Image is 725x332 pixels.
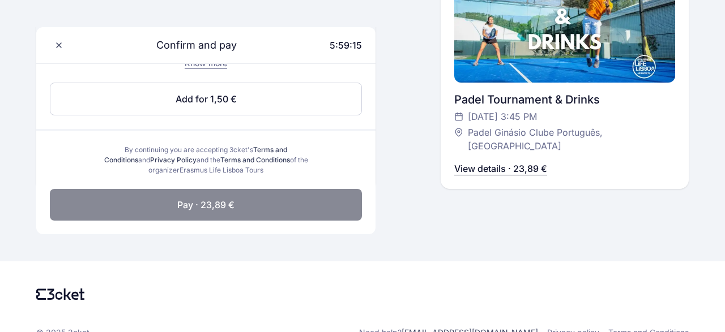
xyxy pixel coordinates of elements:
button: Pay · 23,89 € [50,189,362,221]
span: Erasmus Life Lisboa Tours [180,166,263,174]
span: 5:59:15 [330,40,362,51]
div: By continuing you are accepting 3cket's and and the of the organizer [100,145,312,175]
span: Padel Ginásio Clube Português, [GEOGRAPHIC_DATA] [468,126,664,153]
div: Padel Tournament & Drinks [454,92,675,107]
p: View details · 23,89 € [454,162,547,175]
span: Pay · 23,89 € [177,198,234,212]
button: Add for 1,50 € [50,83,362,115]
a: Terms and Conditions [220,156,290,164]
span: Add for 1,50 € [176,92,237,106]
a: Privacy Policy [150,156,197,164]
span: [DATE] 3:45 PM [468,110,537,123]
span: Confirm and pay [143,37,237,53]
